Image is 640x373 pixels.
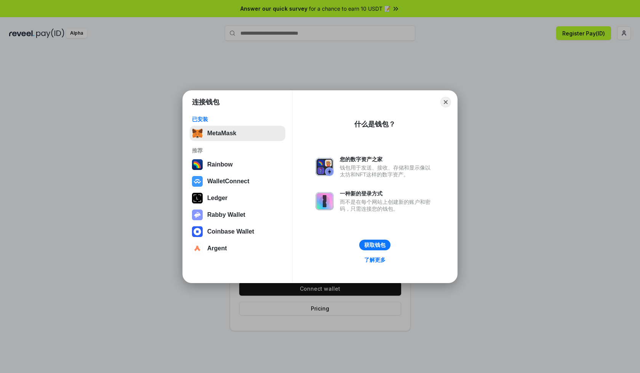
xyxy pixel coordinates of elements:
[207,228,254,235] div: Coinbase Wallet
[192,210,203,220] img: svg+xml,%3Csvg%20xmlns%3D%22http%3A%2F%2Fwww.w3.org%2F2000%2Fsvg%22%20fill%3D%22none%22%20viewBox...
[192,128,203,139] img: svg+xml,%3Csvg%20fill%3D%22none%22%20height%3D%2233%22%20viewBox%3D%220%200%2035%2033%22%20width%...
[207,245,227,252] div: Argent
[340,164,434,178] div: 钱包用于发送、接收、存储和显示像以太坊和NFT这样的数字资产。
[207,211,245,218] div: Rabby Wallet
[207,161,233,168] div: Rainbow
[190,126,285,141] button: MetaMask
[192,176,203,187] img: svg+xml,%3Csvg%20width%3D%2228%22%20height%3D%2228%22%20viewBox%3D%220%200%2028%2028%22%20fill%3D...
[340,190,434,197] div: 一种新的登录方式
[354,120,395,129] div: 什么是钱包？
[192,147,283,154] div: 推荐
[192,243,203,254] img: svg+xml,%3Csvg%20width%3D%2228%22%20height%3D%2228%22%20viewBox%3D%220%200%2028%2028%22%20fill%3D...
[192,159,203,170] img: svg+xml,%3Csvg%20width%3D%22120%22%20height%3D%22120%22%20viewBox%3D%220%200%20120%20120%22%20fil...
[192,193,203,203] img: svg+xml,%3Csvg%20xmlns%3D%22http%3A%2F%2Fwww.w3.org%2F2000%2Fsvg%22%20width%3D%2228%22%20height%3...
[364,256,386,263] div: 了解更多
[207,178,250,185] div: WalletConnect
[207,195,227,202] div: Ledger
[207,130,236,137] div: MetaMask
[192,98,219,107] h1: 连接钱包
[192,116,283,123] div: 已安装
[190,224,285,239] button: Coinbase Wallet
[192,226,203,237] img: svg+xml,%3Csvg%20width%3D%2228%22%20height%3D%2228%22%20viewBox%3D%220%200%2028%2028%22%20fill%3D...
[315,158,334,176] img: svg+xml,%3Csvg%20xmlns%3D%22http%3A%2F%2Fwww.w3.org%2F2000%2Fsvg%22%20fill%3D%22none%22%20viewBox...
[190,241,285,256] button: Argent
[190,207,285,223] button: Rabby Wallet
[340,156,434,163] div: 您的数字资产之家
[190,191,285,206] button: Ledger
[440,97,451,107] button: Close
[315,192,334,210] img: svg+xml,%3Csvg%20xmlns%3D%22http%3A%2F%2Fwww.w3.org%2F2000%2Fsvg%22%20fill%3D%22none%22%20viewBox...
[364,242,386,248] div: 获取钱包
[190,174,285,189] button: WalletConnect
[340,199,434,212] div: 而不是在每个网站上创建新的账户和密码，只需连接您的钱包。
[359,240,390,250] button: 获取钱包
[190,157,285,172] button: Rainbow
[360,255,390,265] a: 了解更多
